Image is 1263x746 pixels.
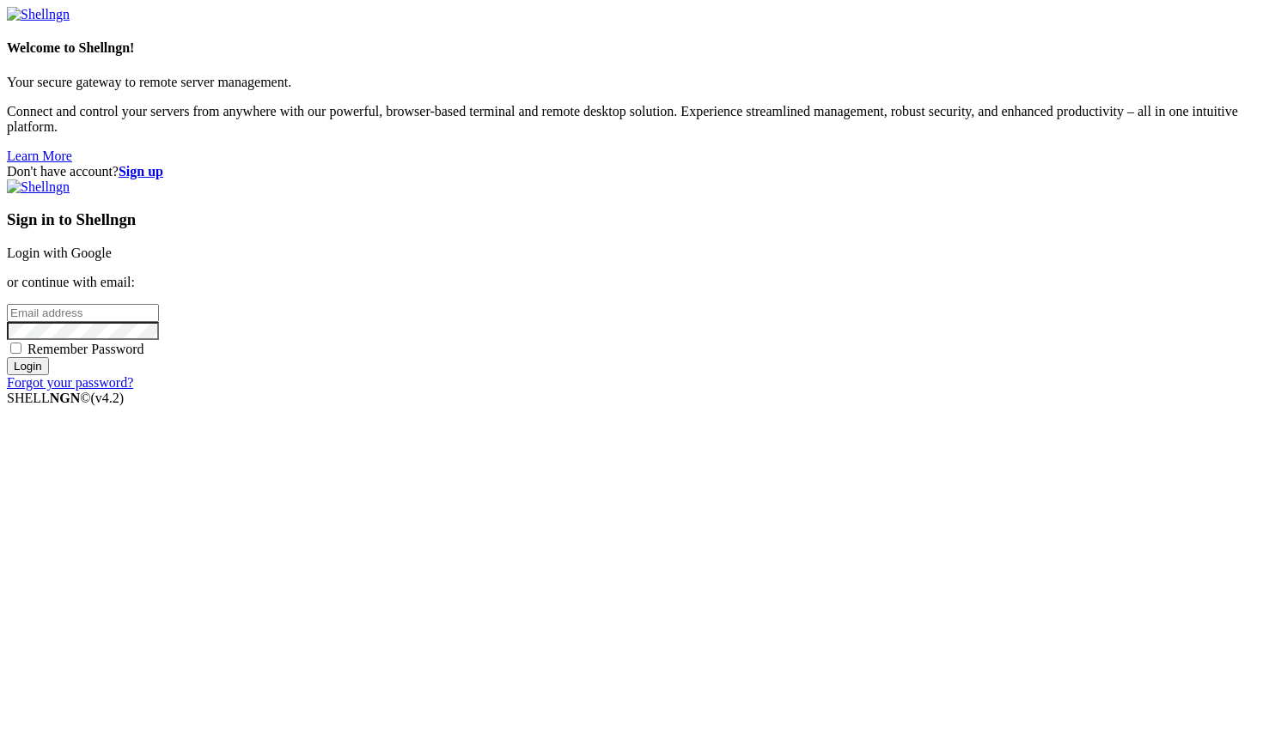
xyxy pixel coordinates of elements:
[7,40,1256,56] h4: Welcome to Shellngn!
[7,179,70,195] img: Shellngn
[7,75,1256,90] p: Your secure gateway to remote server management.
[7,246,112,260] a: Login with Google
[119,164,163,179] a: Sign up
[7,104,1256,135] p: Connect and control your servers from anywhere with our powerful, browser-based terminal and remo...
[7,357,49,375] input: Login
[7,149,72,163] a: Learn More
[10,343,21,354] input: Remember Password
[7,275,1256,290] p: or continue with email:
[7,164,1256,179] div: Don't have account?
[7,375,133,390] a: Forgot your password?
[50,391,81,405] b: NGN
[7,7,70,22] img: Shellngn
[7,210,1256,229] h3: Sign in to Shellngn
[7,304,159,322] input: Email address
[7,391,124,405] span: SHELL ©
[91,391,125,405] span: 4.2.0
[27,342,144,356] span: Remember Password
